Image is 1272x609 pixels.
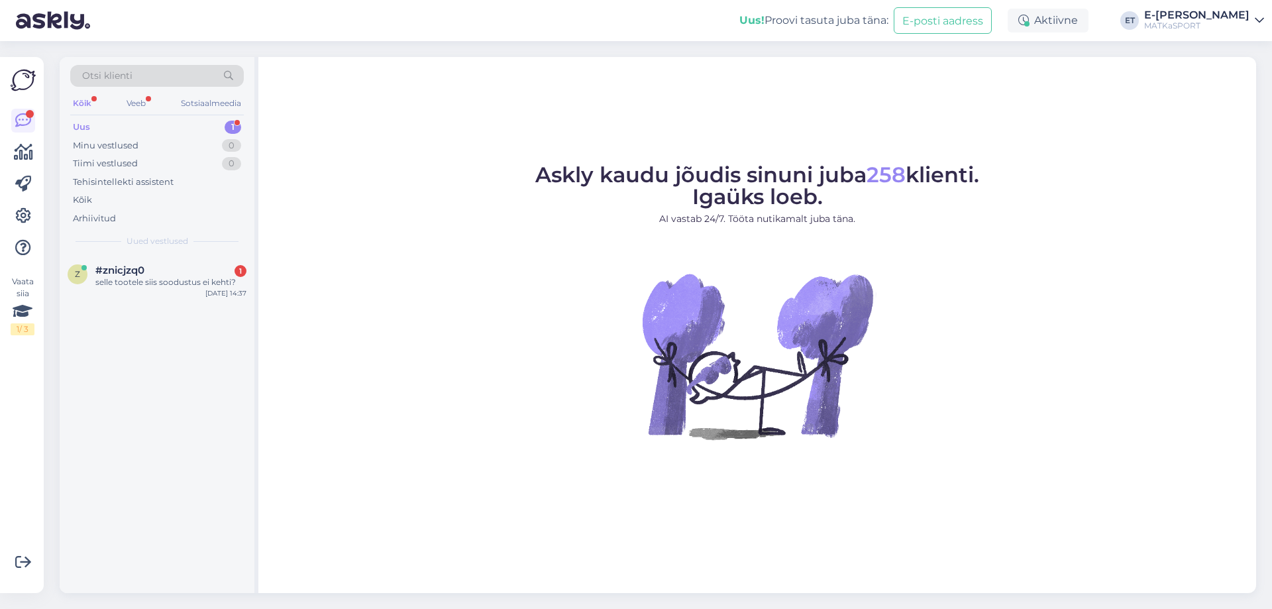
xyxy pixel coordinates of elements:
[1125,15,1135,25] font: ET
[19,324,28,334] font: / 3
[535,162,867,188] font: Askly kaudu jõudis sinuni juba
[17,324,19,334] font: 1
[765,14,888,27] font: Proovi tasuta juba täna:
[659,213,855,225] font: AI vastab 24/7. Tööta nutikamalt juba täna.
[894,7,992,33] button: E-posti aadress
[739,14,765,27] font: Uus!
[638,237,876,475] img: Vestlus pole aktiivne
[75,269,80,279] font: z
[692,184,823,209] font: Igaüks loeb.
[127,236,188,246] font: Uued vestlused
[73,140,138,150] font: Minu vestlused
[902,15,983,27] font: E-posti aadress
[1144,21,1200,30] font: MATKaSPORT
[73,121,90,132] font: Uus
[239,266,242,276] font: 1
[231,121,235,132] font: 1
[73,213,116,223] font: Arhiivitud
[12,276,34,298] font: Vaata siia
[906,162,979,188] font: klienti.
[229,140,235,150] font: 0
[73,158,138,168] font: Tiimi vestlused
[95,264,144,276] font: #znicjzq0
[11,68,36,93] img: Askly logo
[205,289,246,298] font: [DATE] 14:37
[95,277,236,287] font: selle tootele siis soodustus ei kehti?
[181,98,241,108] font: Sotsiaalmeedia
[82,70,132,82] font: Otsi klienti
[1144,10,1264,31] a: E-[PERSON_NAME]MATKaSPORT
[127,98,146,108] font: Veeb
[73,176,174,187] font: Tehisintellekti assistent
[1144,9,1249,21] font: E-[PERSON_NAME]
[867,162,906,188] font: 258
[229,158,235,168] font: 0
[73,194,92,205] font: Kõik
[73,98,91,108] font: Kõik
[1034,14,1078,27] font: Aktiivne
